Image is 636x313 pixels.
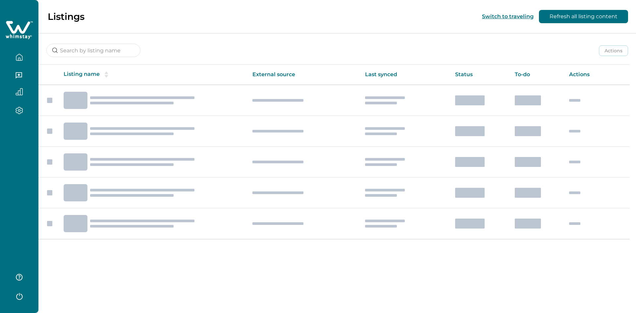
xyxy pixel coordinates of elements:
button: sorting [100,71,113,78]
th: To-do [509,65,564,85]
input: Search by listing name [46,44,140,57]
button: Refresh all listing content [539,10,628,23]
th: Status [450,65,509,85]
button: Switch to traveling [482,13,534,20]
th: Last synced [360,65,450,85]
th: Listing name [58,65,247,85]
p: Listings [48,11,84,22]
button: Actions [599,45,628,56]
th: External source [247,65,360,85]
th: Actions [564,65,630,85]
